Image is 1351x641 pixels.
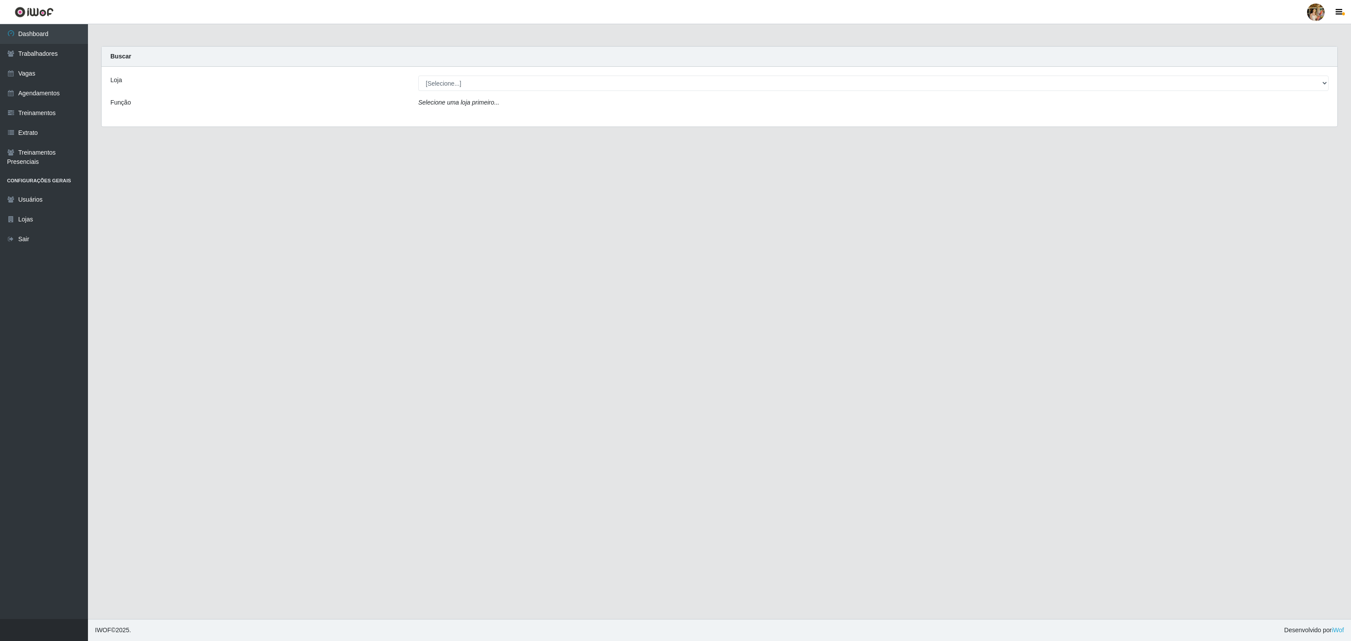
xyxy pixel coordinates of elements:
img: CoreUI Logo [15,7,54,18]
span: © 2025 . [95,626,131,635]
i: Selecione uma loja primeiro... [418,99,499,106]
strong: Buscar [110,53,131,60]
span: IWOF [95,627,111,634]
label: Loja [110,76,122,85]
label: Função [110,98,131,107]
a: iWof [1332,627,1344,634]
span: Desenvolvido por [1284,626,1344,635]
